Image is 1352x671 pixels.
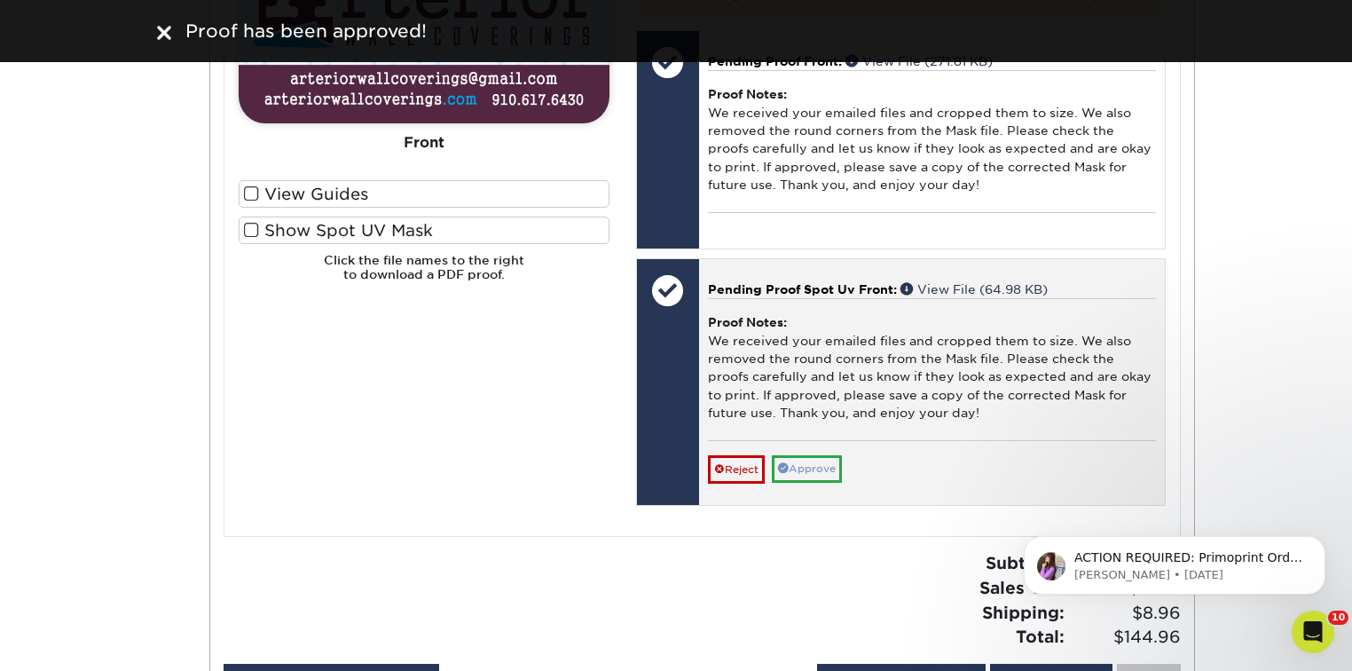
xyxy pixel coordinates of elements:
[708,54,842,68] span: Pending Proof Front:
[239,253,609,296] h6: Click the file names to the right to download a PDF proof.
[708,282,897,296] span: Pending Proof Spot Uv Front:
[986,553,1065,572] strong: Subtotal:
[77,51,305,542] span: ACTION REQUIRED: Primoprint Order 25109-125012-3814 Thank you for placing your print order with P...
[1292,611,1334,653] iframe: Intercom live chat
[708,298,1156,440] div: We received your emailed files and cropped them to size. We also removed the round corners from t...
[708,455,765,484] a: Reject
[708,70,1156,212] div: We received your emailed files and cropped them to size. We also removed the round corners from t...
[157,26,171,40] img: close
[239,217,609,244] label: Show Spot UV Mask
[239,123,609,162] div: Front
[185,20,427,42] span: Proof has been approved!
[1016,627,1065,646] strong: Total:
[997,499,1352,623] iframe: Intercom notifications message
[1070,625,1181,650] span: $144.96
[982,603,1065,622] strong: Shipping:
[708,315,787,329] strong: Proof Notes:
[900,282,1048,296] a: View File (64.98 KB)
[845,54,993,68] a: View File (271.81 KB)
[979,578,1065,597] strong: Sales Tax:
[239,180,609,208] label: View Guides
[708,87,787,101] strong: Proof Notes:
[77,68,306,84] p: Message from Erica, sent 2d ago
[772,455,842,483] a: Approve
[1328,611,1348,625] span: 10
